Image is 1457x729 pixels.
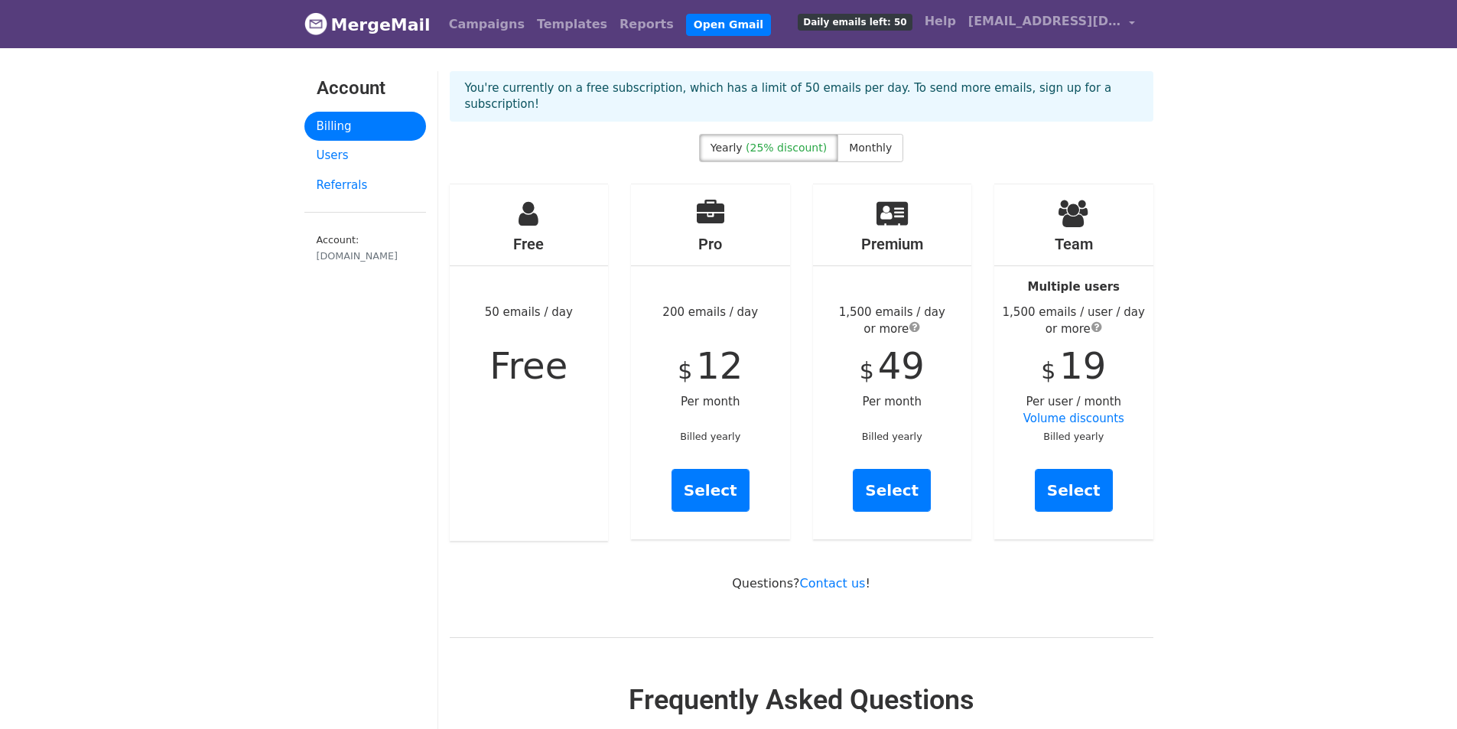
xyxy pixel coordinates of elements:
h3: Account [317,77,414,99]
span: 49 [878,344,925,387]
a: Templates [531,9,613,40]
h4: Free [450,235,609,253]
h2: Frequently Asked Questions [450,684,1153,717]
img: MergeMail logo [304,12,327,35]
span: (25% discount) [746,142,827,154]
a: Reports [613,9,680,40]
h4: Team [994,235,1153,253]
a: Users [304,141,426,171]
a: Contact us [800,576,866,591]
span: Free [489,344,568,387]
small: Billed yearly [862,431,922,442]
span: $ [678,357,692,384]
small: Billed yearly [680,431,740,442]
a: Campaigns [443,9,531,40]
span: Daily emails left: 50 [798,14,912,31]
span: Yearly [711,142,743,154]
a: Open Gmail [686,14,771,36]
a: Help [919,6,962,37]
strong: Multiple users [1028,280,1120,294]
a: Volume discounts [1023,412,1124,425]
a: Select [853,469,931,512]
a: Referrals [304,171,426,200]
a: Select [1035,469,1113,512]
span: 12 [696,344,743,387]
div: 1,500 emails / user / day or more [994,304,1153,338]
div: 200 emails / day Per month [631,184,790,539]
span: 19 [1059,344,1106,387]
h4: Premium [813,235,972,253]
div: 50 emails / day [450,184,609,541]
div: [DOMAIN_NAME] [317,249,414,263]
a: Billing [304,112,426,142]
span: $ [1041,357,1055,384]
a: [EMAIL_ADDRESS][DOMAIN_NAME] [962,6,1141,42]
div: Per month [813,184,972,539]
h4: Pro [631,235,790,253]
div: Per user / month [994,184,1153,539]
span: $ [860,357,874,384]
a: Daily emails left: 50 [792,6,918,37]
span: [EMAIL_ADDRESS][DOMAIN_NAME] [968,12,1121,31]
a: Select [672,469,750,512]
p: Questions? ! [450,575,1153,591]
small: Account: [317,234,414,263]
span: Monthly [849,142,892,154]
small: Billed yearly [1043,431,1104,442]
a: MergeMail [304,8,431,41]
div: 1,500 emails / day or more [813,304,972,338]
p: You're currently on a free subscription, which has a limit of 50 emails per day. To send more ema... [465,80,1138,112]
